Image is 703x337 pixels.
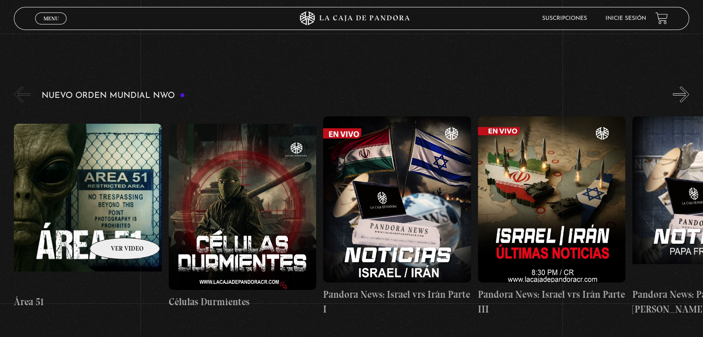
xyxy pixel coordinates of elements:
[605,16,646,21] a: Inicie sesión
[542,16,587,21] a: Suscripciones
[43,16,59,21] span: Menu
[14,86,30,102] button: Previous
[169,295,316,309] h4: Células Durmientes
[40,23,62,30] span: Cerrar
[42,91,185,100] h3: Nuevo Orden Mundial NWO
[655,12,668,24] a: View your shopping cart
[323,109,471,324] a: Pandora News: Israel vrs Irán Parte I
[478,287,625,316] h4: Pandora News: Israel vrs Irán Parte III
[673,86,689,102] button: Next
[323,287,471,316] h4: Pandora News: Israel vrs Irán Parte I
[14,109,161,324] a: Área 51
[14,295,161,309] h4: Área 51
[169,109,316,324] a: Células Durmientes
[478,109,625,324] a: Pandora News: Israel vrs Irán Parte III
